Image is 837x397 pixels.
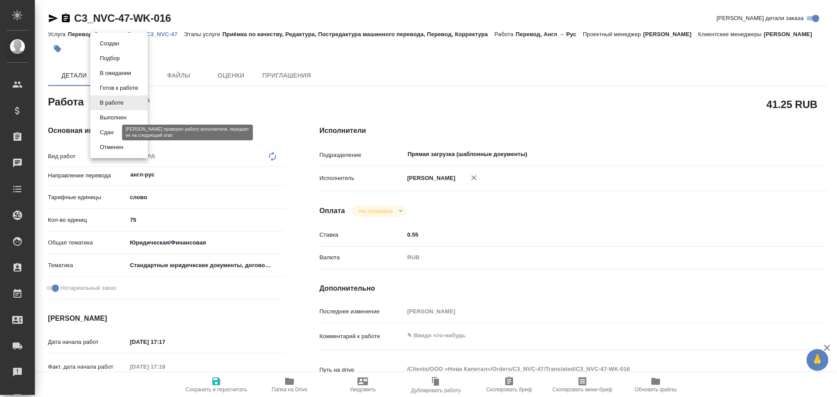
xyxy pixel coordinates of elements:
button: Создан [97,39,122,48]
button: Сдан [97,128,116,137]
button: В работе [97,98,126,108]
button: Отменен [97,143,126,152]
button: Выполнен [97,113,129,122]
button: Готов к работе [97,83,141,93]
button: В ожидании [97,68,134,78]
button: Подбор [97,54,122,63]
